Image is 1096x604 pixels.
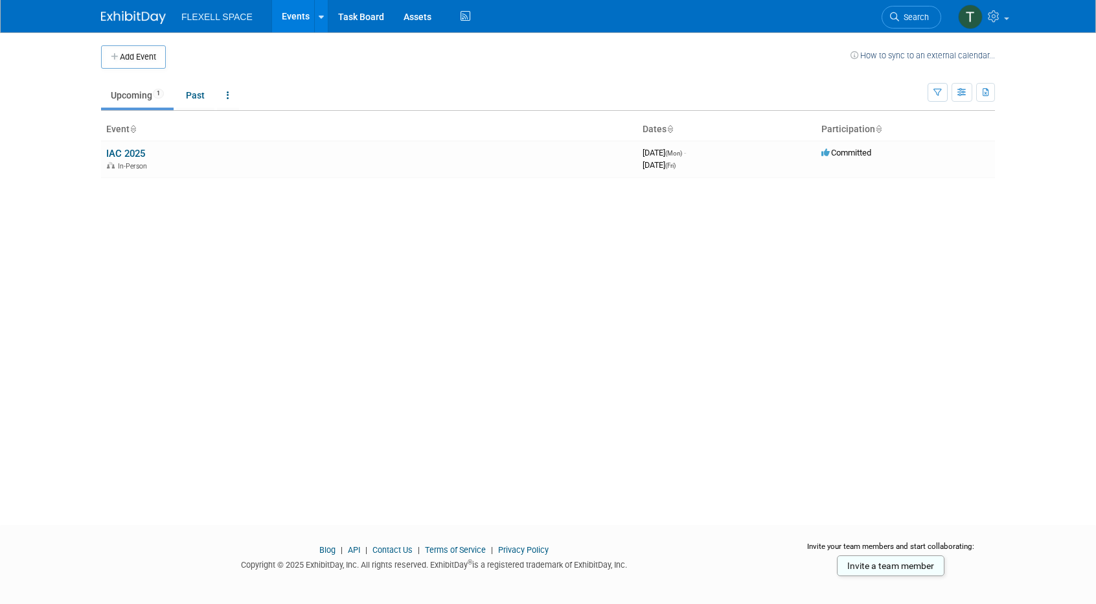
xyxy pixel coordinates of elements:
a: Privacy Policy [498,545,549,555]
img: Taehun Ahn [958,5,983,29]
span: | [362,545,371,555]
th: Participation [816,119,995,141]
span: In-Person [118,162,151,170]
a: Contact Us [372,545,413,555]
img: In-Person Event [107,162,115,168]
span: | [415,545,423,555]
a: Past [176,83,214,108]
a: Upcoming1 [101,83,174,108]
a: How to sync to an external calendar... [851,51,995,60]
div: Copyright © 2025 ExhibitDay, Inc. All rights reserved. ExhibitDay is a registered trademark of Ex... [101,556,767,571]
a: Blog [319,545,336,555]
span: | [488,545,496,555]
span: [DATE] [643,160,676,170]
span: (Fri) [665,162,676,169]
a: Terms of Service [425,545,486,555]
a: API [348,545,360,555]
span: (Mon) [665,150,682,157]
span: | [337,545,346,555]
a: Sort by Participation Type [875,124,882,134]
span: - [684,148,686,157]
span: 1 [153,89,164,99]
a: IAC 2025 [106,148,145,159]
th: Event [101,119,637,141]
button: Add Event [101,45,166,69]
a: Sort by Start Date [667,124,673,134]
th: Dates [637,119,816,141]
a: Search [882,6,941,29]
img: ExhibitDay [101,11,166,24]
div: Invite your team members and start collaborating: [786,541,996,561]
span: Search [899,12,929,22]
span: Committed [821,148,871,157]
span: FLEXELL SPACE [181,12,253,22]
sup: ® [468,559,472,566]
a: Invite a team member [837,555,944,576]
a: Sort by Event Name [130,124,136,134]
span: [DATE] [643,148,686,157]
